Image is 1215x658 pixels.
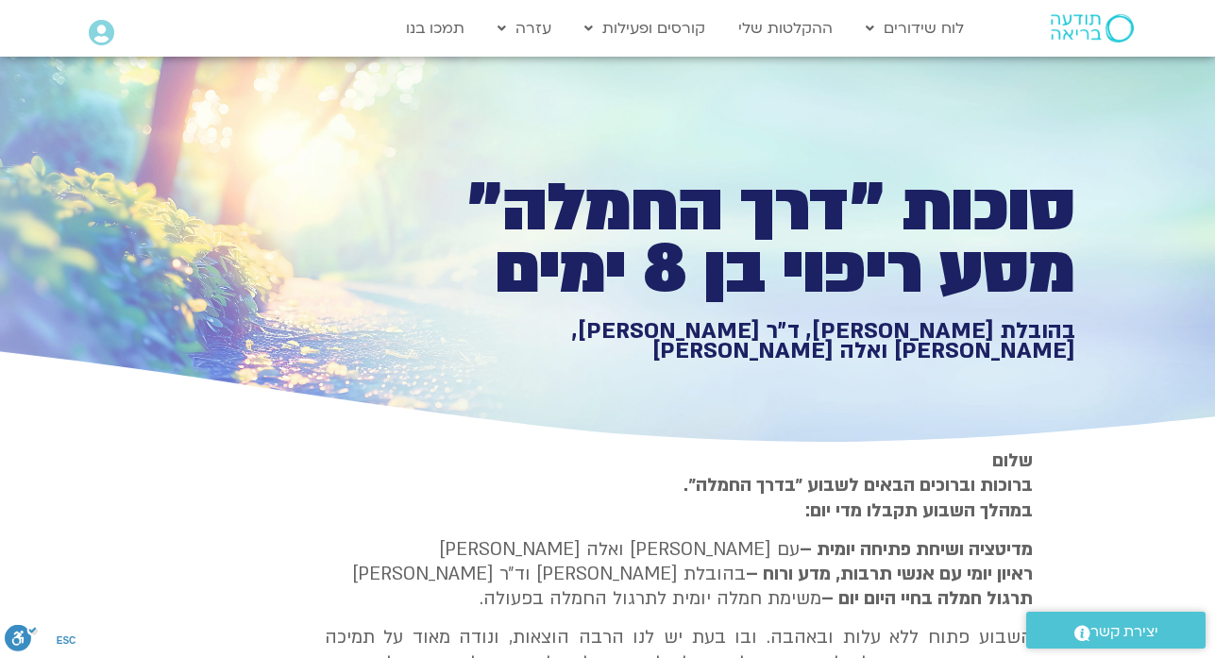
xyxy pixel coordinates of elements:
strong: שלום [992,448,1033,473]
span: יצירת קשר [1090,619,1158,645]
b: תרגול חמלה בחיי היום יום – [821,586,1033,611]
p: עם [PERSON_NAME] ואלה [PERSON_NAME] בהובלת [PERSON_NAME] וד״ר [PERSON_NAME] משימת חמלה יומית לתרג... [325,537,1033,612]
strong: מדיטציה ושיחת פתיחה יומית – [800,537,1033,562]
a: ההקלטות שלי [729,10,842,46]
strong: ברוכות וברוכים הבאים לשבוע ״בדרך החמלה״. במהלך השבוע תקבלו מדי יום: [683,473,1033,522]
a: תמכו בנו [397,10,474,46]
h1: סוכות ״דרך החמלה״ מסע ריפוי בן 8 ימים [421,177,1075,301]
a: יצירת קשר [1026,612,1206,649]
a: לוח שידורים [856,10,973,46]
b: ראיון יומי עם אנשי תרבות, מדע ורוח – [746,562,1033,586]
a: קורסים ופעילות [575,10,715,46]
h1: בהובלת [PERSON_NAME], ד״ר [PERSON_NAME], [PERSON_NAME] ואלה [PERSON_NAME] [421,321,1075,362]
img: תודעה בריאה [1051,14,1134,42]
a: עזרה [488,10,561,46]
